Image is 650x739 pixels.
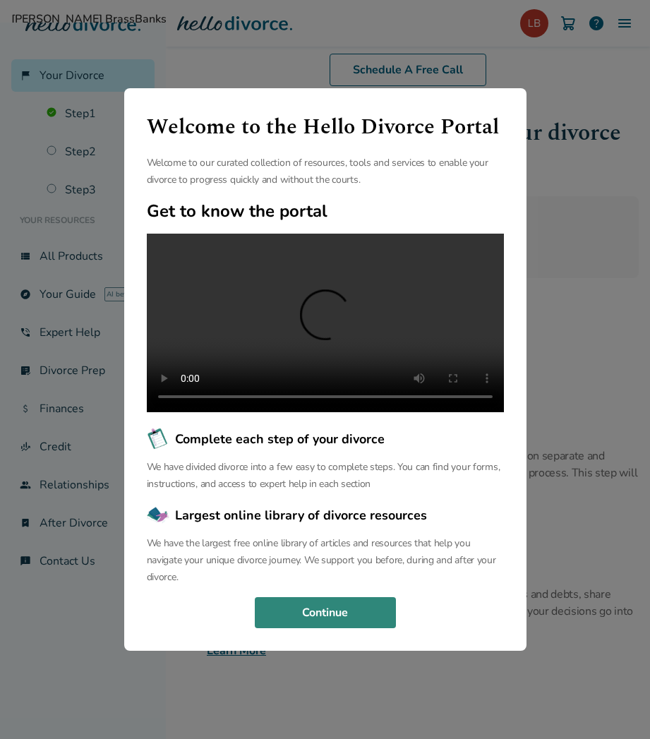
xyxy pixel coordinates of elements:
[147,428,169,450] img: Complete each step of your divorce
[147,111,504,143] h1: Welcome to the Hello Divorce Portal
[147,535,504,586] p: We have the largest free online library of articles and resources that help you navigate your uni...
[175,430,385,448] span: Complete each step of your divorce
[175,506,427,524] span: Largest online library of divorce resources
[147,504,169,527] img: Largest online library of divorce resources
[147,200,504,222] h2: Get to know the portal
[147,459,504,493] p: We have divided divorce into a few easy to complete steps. You can find your forms, instructions,...
[147,155,504,188] p: Welcome to our curated collection of resources, tools and services to enable your divorce to prog...
[255,597,396,628] button: Continue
